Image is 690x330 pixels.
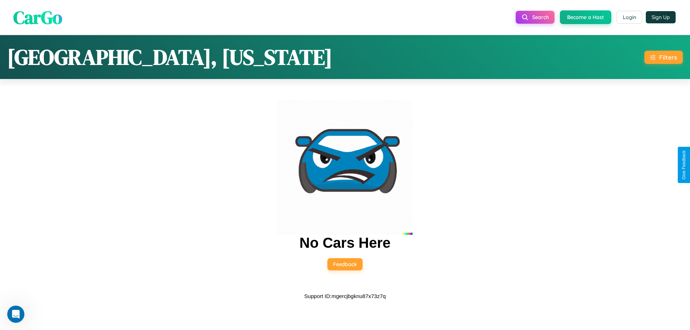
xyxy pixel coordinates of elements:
button: Sign Up [646,11,676,23]
button: Feedback [327,258,363,270]
iframe: Intercom live chat [7,306,24,323]
span: Search [532,14,549,20]
span: CarGo [13,5,62,29]
p: Support ID: mgercjbgknu87x73z7q [304,291,386,301]
button: Login [617,11,642,24]
img: car [277,100,413,235]
button: Filters [644,51,683,64]
h1: [GEOGRAPHIC_DATA], [US_STATE] [7,42,332,72]
h2: No Cars Here [299,235,390,251]
button: Search [516,11,555,24]
button: Become a Host [560,10,611,24]
div: Give Feedback [681,150,686,180]
div: Filters [659,54,677,61]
